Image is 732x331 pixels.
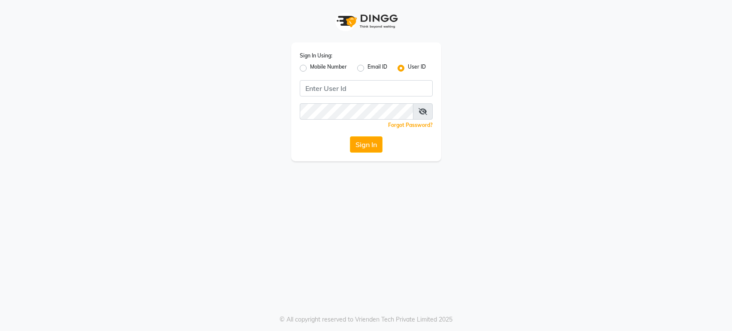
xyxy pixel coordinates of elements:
a: Forgot Password? [388,122,433,128]
button: Sign In [350,136,383,153]
input: Username [300,80,433,96]
label: User ID [408,63,426,73]
label: Sign In Using: [300,52,332,60]
label: Email ID [368,63,387,73]
input: Username [300,103,413,120]
label: Mobile Number [310,63,347,73]
img: logo1.svg [332,9,401,34]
